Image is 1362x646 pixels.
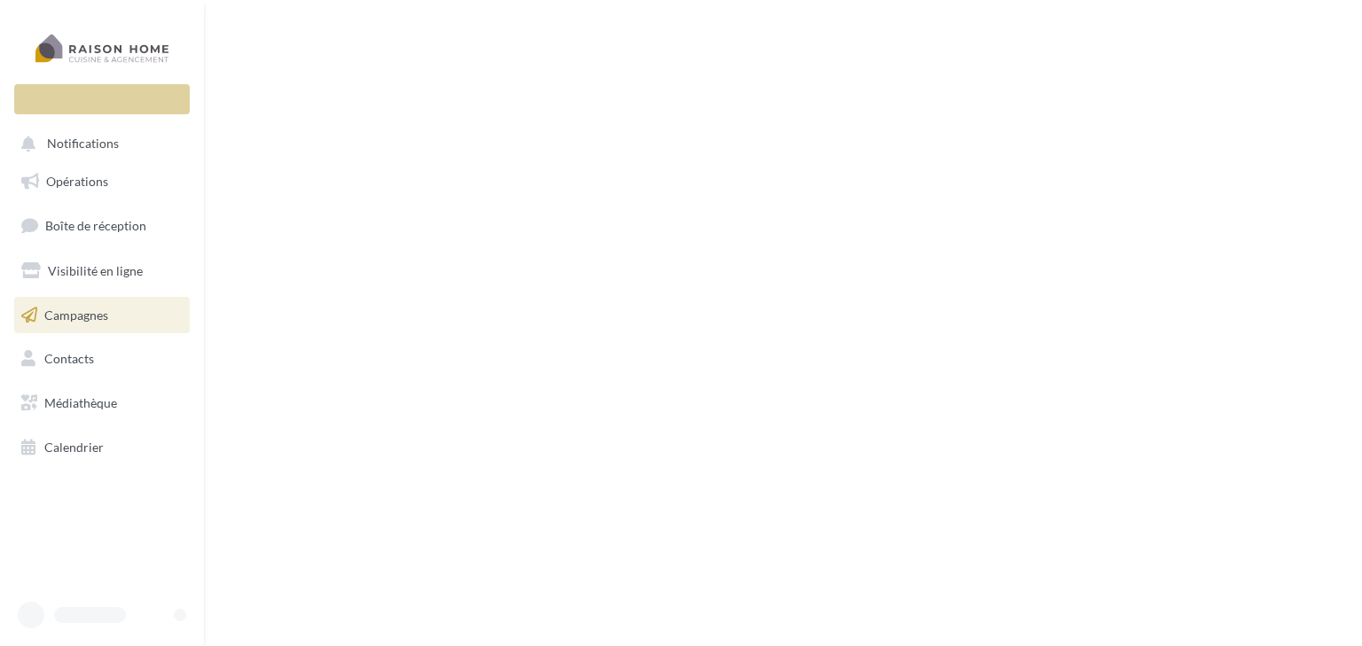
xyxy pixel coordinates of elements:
[11,297,193,334] a: Campagnes
[48,263,143,278] span: Visibilité en ligne
[45,218,146,233] span: Boîte de réception
[44,395,117,410] span: Médiathèque
[46,174,108,189] span: Opérations
[44,440,104,455] span: Calendrier
[11,429,193,466] a: Calendrier
[11,253,193,290] a: Visibilité en ligne
[11,385,193,422] a: Médiathèque
[44,351,94,366] span: Contacts
[11,163,193,200] a: Opérations
[44,307,108,322] span: Campagnes
[47,136,119,152] span: Notifications
[11,206,193,245] a: Boîte de réception
[14,84,190,114] div: Nouvelle campagne
[11,340,193,377] a: Contacts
